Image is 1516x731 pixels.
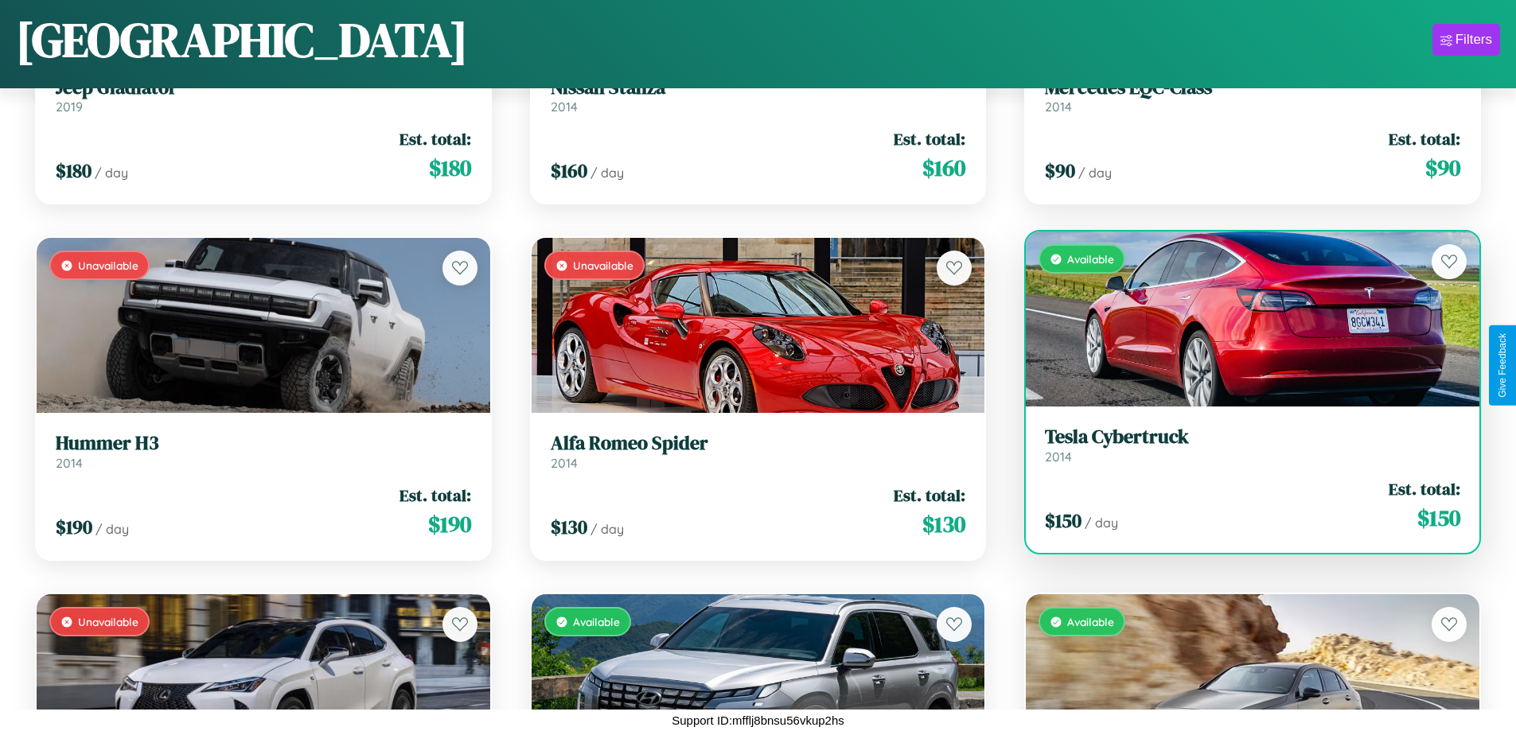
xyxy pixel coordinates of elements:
span: $ 180 [429,152,471,184]
span: 2014 [1045,99,1072,115]
span: Est. total: [1389,127,1460,150]
span: / day [1085,515,1118,531]
span: Est. total: [894,484,965,507]
span: Unavailable [573,259,633,272]
span: $ 130 [922,508,965,540]
a: Jeep Gladiator2019 [56,76,471,115]
div: Filters [1456,32,1492,48]
span: $ 130 [551,514,587,540]
span: $ 90 [1425,152,1460,184]
span: $ 160 [551,157,587,184]
span: / day [1078,165,1112,181]
h3: Tesla Cybertruck [1045,426,1460,449]
span: $ 160 [922,152,965,184]
a: Alfa Romeo Spider2014 [551,432,966,471]
a: Nissan Stanza2014 [551,76,966,115]
span: Est. total: [894,127,965,150]
span: $ 180 [56,157,92,184]
span: $ 90 [1045,157,1075,184]
h1: [GEOGRAPHIC_DATA] [16,7,468,72]
span: Available [1067,615,1114,628]
a: Tesla Cybertruck2014 [1045,426,1460,465]
p: Support ID: mfflj8bnsu56vkup2hs [672,710,844,731]
span: $ 190 [56,514,92,540]
span: Est. total: [399,127,471,150]
span: / day [95,521,129,537]
span: Est. total: [1389,477,1460,500]
a: Mercedes EQC-Class2014 [1045,76,1460,115]
span: 2019 [56,99,83,115]
span: $ 150 [1417,502,1460,534]
span: / day [590,521,624,537]
a: Hummer H32014 [56,432,471,471]
span: Available [573,615,620,628]
button: Filters [1432,24,1500,56]
span: Est. total: [399,484,471,507]
div: Give Feedback [1497,333,1508,398]
span: / day [590,165,624,181]
span: 2014 [56,455,83,471]
h3: Alfa Romeo Spider [551,432,966,455]
span: $ 190 [428,508,471,540]
h3: Hummer H3 [56,432,471,455]
span: $ 150 [1045,507,1081,534]
span: 2014 [1045,449,1072,465]
span: Unavailable [78,259,138,272]
span: Available [1067,252,1114,266]
span: / day [95,165,128,181]
span: 2014 [551,455,578,471]
span: Unavailable [78,615,138,628]
span: 2014 [551,99,578,115]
